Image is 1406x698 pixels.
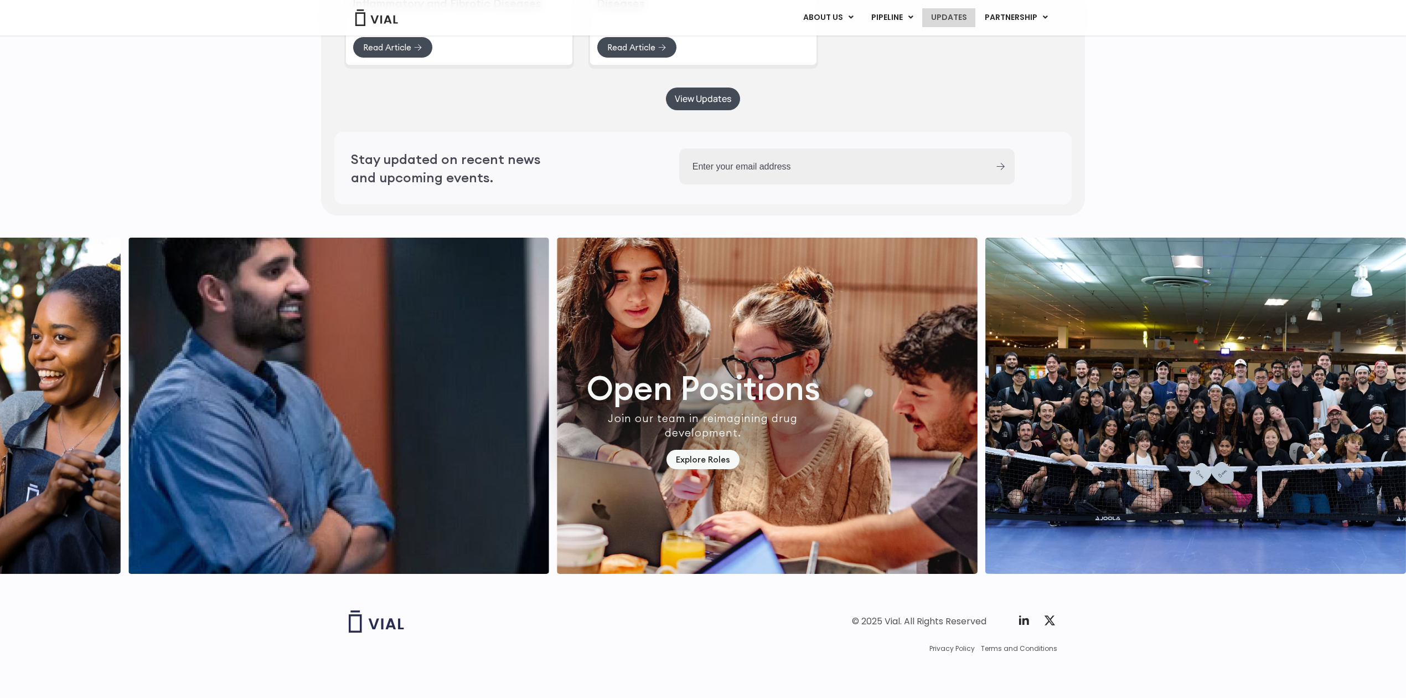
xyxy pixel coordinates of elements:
[666,450,740,469] a: Explore Roles
[794,8,862,27] a: ABOUT USMenu Toggle
[976,8,1057,27] a: PARTNERSHIPMenu Toggle
[354,9,399,26] img: Vial Logo
[862,8,922,27] a: PIPELINEMenu Toggle
[985,238,1406,574] img: http://People%20posing%20for%20group%20picture%20after%20playing%20pickleball.
[557,238,978,574] div: 3 / 7
[981,644,1057,654] a: Terms and Conditions
[363,43,411,52] span: Read Article
[607,43,655,52] span: Read Article
[351,150,567,186] h2: Stay updated on recent news and upcoming events.
[128,238,549,574] div: 2 / 7
[852,615,986,628] div: © 2025 Vial. All Rights Reserved
[597,37,677,58] a: Read Article
[929,644,975,654] a: Privacy Policy
[985,238,1406,574] div: 4 / 7
[349,610,404,633] img: Vial logo wih "Vial" spelled out
[922,8,975,27] a: UPDATES
[996,163,1005,170] input: Submit
[666,88,740,110] a: View Updates
[675,95,731,103] span: View Updates
[679,148,987,184] input: Enter your email address
[353,37,433,58] a: Read Article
